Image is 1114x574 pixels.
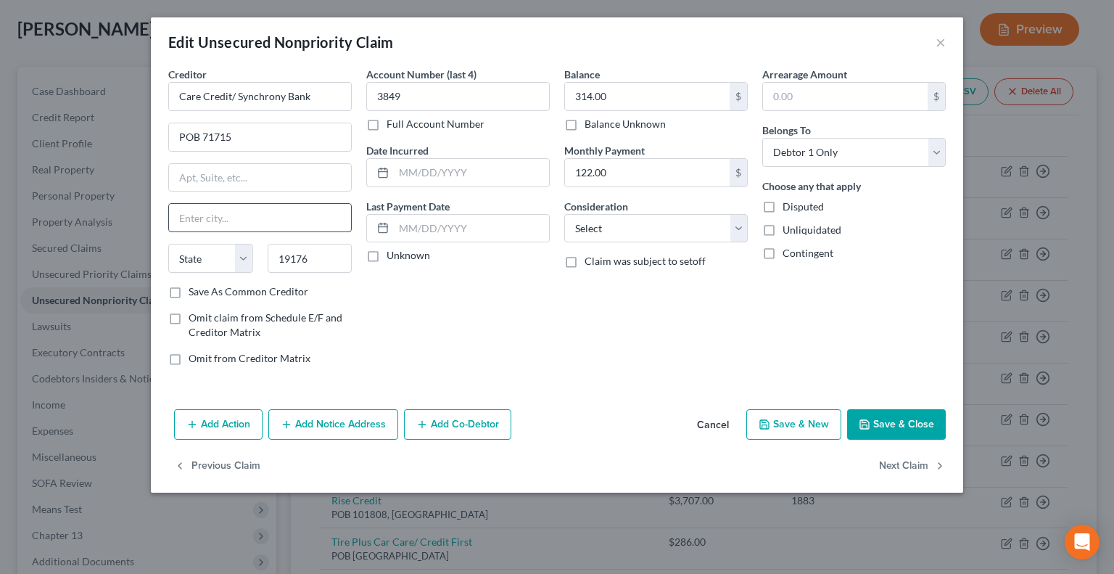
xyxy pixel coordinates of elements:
[565,83,730,110] input: 0.00
[169,204,351,231] input: Enter city...
[730,83,747,110] div: $
[585,255,706,267] span: Claim was subject to setoff
[268,409,398,440] button: Add Notice Address
[168,32,394,52] div: Edit Unsecured Nonpriority Claim
[366,82,550,111] input: XXXX
[174,451,260,482] button: Previous Claim
[394,215,549,242] input: MM/DD/YYYY
[366,143,429,158] label: Date Incurred
[730,159,747,186] div: $
[783,224,841,236] span: Unliquidated
[564,67,600,82] label: Balance
[1065,525,1099,559] div: Open Intercom Messenger
[936,33,946,51] button: ×
[404,409,511,440] button: Add Co-Debtor
[189,352,310,364] span: Omit from Creditor Matrix
[879,451,946,482] button: Next Claim
[564,143,645,158] label: Monthly Payment
[189,311,342,338] span: Omit claim from Schedule E/F and Creditor Matrix
[928,83,945,110] div: $
[387,248,430,263] label: Unknown
[783,200,824,213] span: Disputed
[174,409,263,440] button: Add Action
[366,67,476,82] label: Account Number (last 4)
[169,164,351,192] input: Apt, Suite, etc...
[762,124,811,136] span: Belongs To
[585,117,666,131] label: Balance Unknown
[394,159,549,186] input: MM/DD/YYYY
[168,68,207,81] span: Creditor
[746,409,841,440] button: Save & New
[168,82,352,111] input: Search creditor by name...
[268,244,352,273] input: Enter zip...
[762,67,847,82] label: Arrearage Amount
[169,123,351,151] input: Enter address...
[366,199,450,214] label: Last Payment Date
[762,179,861,194] label: Choose any that apply
[387,117,484,131] label: Full Account Number
[564,199,628,214] label: Consideration
[565,159,730,186] input: 0.00
[685,411,740,440] button: Cancel
[783,247,833,259] span: Contingent
[189,284,308,299] label: Save As Common Creditor
[763,83,928,110] input: 0.00
[847,409,946,440] button: Save & Close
